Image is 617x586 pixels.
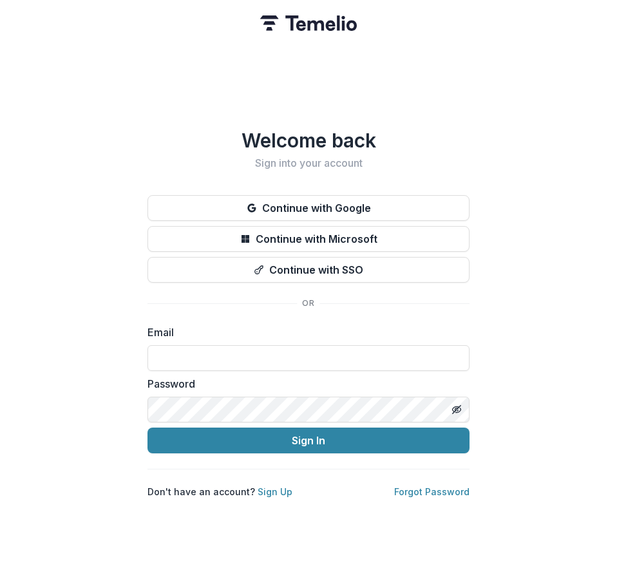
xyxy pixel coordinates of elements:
button: Toggle password visibility [446,399,467,420]
a: Sign Up [258,486,292,497]
button: Sign In [147,428,470,453]
img: Temelio [260,15,357,31]
label: Password [147,376,462,392]
a: Forgot Password [394,486,470,497]
h2: Sign into your account [147,157,470,169]
button: Continue with SSO [147,257,470,283]
button: Continue with Microsoft [147,226,470,252]
button: Continue with Google [147,195,470,221]
label: Email [147,325,462,340]
h1: Welcome back [147,129,470,152]
p: Don't have an account? [147,485,292,498]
